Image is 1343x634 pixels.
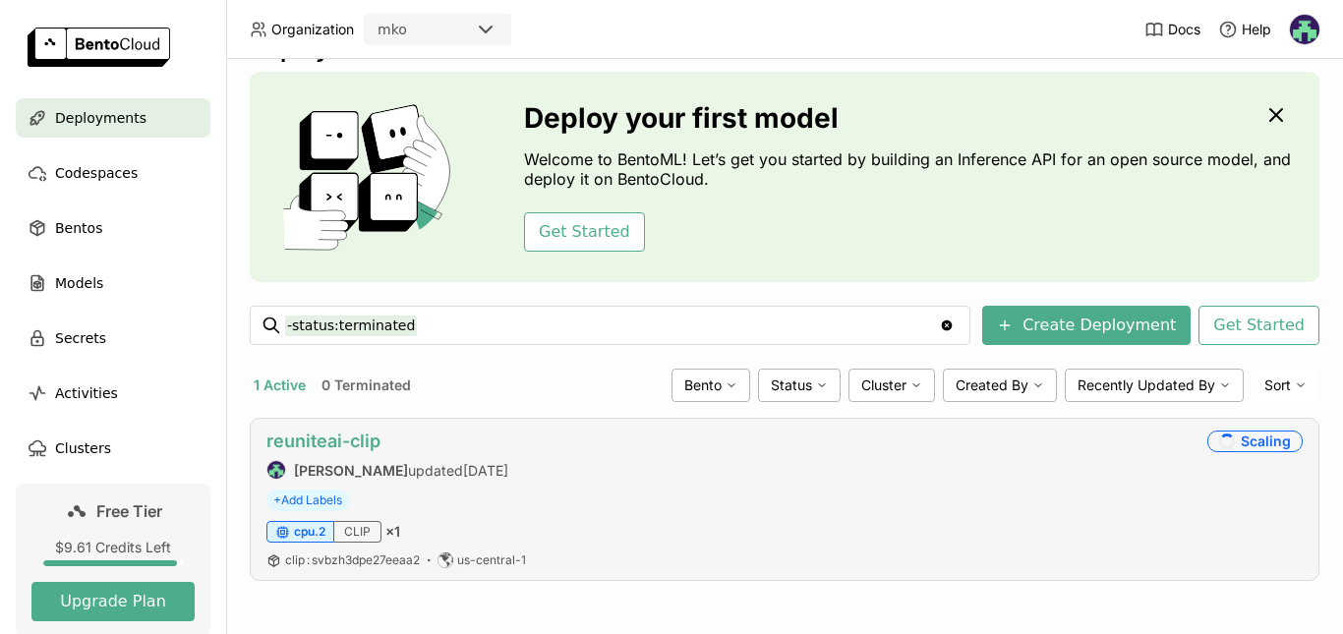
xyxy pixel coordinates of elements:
span: Free Tier [96,501,162,521]
span: Recently Updated By [1078,376,1215,394]
span: Clusters [55,436,111,460]
span: Secrets [55,326,106,350]
span: Bentos [55,216,102,240]
button: Upgrade Plan [31,582,195,621]
span: Activities [55,381,118,405]
img: cover onboarding [265,103,477,251]
span: Help [1242,21,1271,38]
div: CLIP [334,521,381,543]
span: Status [771,376,812,394]
a: Secrets [16,318,210,358]
span: clip svbzh3dpe27eeaa2 [285,552,420,567]
div: Recently Updated By [1065,369,1244,402]
span: [DATE] [463,462,508,479]
a: Activities [16,374,210,413]
a: reuniteai-clip [266,431,380,451]
a: Deployments [16,98,210,138]
span: × 1 [385,523,400,541]
span: Docs [1168,21,1200,38]
button: Get Started [1198,306,1319,345]
i: loading [1218,432,1236,450]
h3: Deploy your first model [524,102,1301,134]
span: Organization [271,21,354,38]
button: 0 Terminated [318,373,415,398]
strong: [PERSON_NAME] [294,462,408,479]
span: cpu.2 [294,524,325,540]
button: 1 Active [250,373,310,398]
a: Codespaces [16,153,210,193]
div: Help [1218,20,1271,39]
img: Ayodeji Osasona [267,461,285,479]
div: Bento [671,369,750,402]
div: Sort [1252,369,1319,402]
a: Docs [1144,20,1200,39]
a: Models [16,263,210,303]
div: Cluster [848,369,935,402]
button: Get Started [524,212,645,252]
img: Ayodeji Osasona [1290,15,1319,44]
div: updated [266,460,508,480]
button: Create Deployment [982,306,1191,345]
div: Status [758,369,841,402]
span: Cluster [861,376,906,394]
span: : [307,552,310,567]
span: us-central-1 [457,552,526,568]
span: Sort [1264,376,1291,394]
span: Models [55,271,103,295]
img: logo [28,28,170,67]
p: Welcome to BentoML! Let’s get you started by building an Inference API for an open source model, ... [524,149,1301,189]
div: Scaling [1207,431,1303,452]
div: mko [378,20,407,39]
a: clip:svbzh3dpe27eeaa2 [285,552,420,568]
span: Created By [956,376,1028,394]
input: Search [285,310,939,341]
a: Bentos [16,208,210,248]
a: Clusters [16,429,210,468]
div: Created By [943,369,1057,402]
svg: Clear value [939,317,955,333]
span: Codespaces [55,161,138,185]
span: Deployments [55,106,146,130]
input: Selected mko. [409,21,411,40]
span: Bento [684,376,722,394]
div: $9.61 Credits Left [31,539,195,556]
